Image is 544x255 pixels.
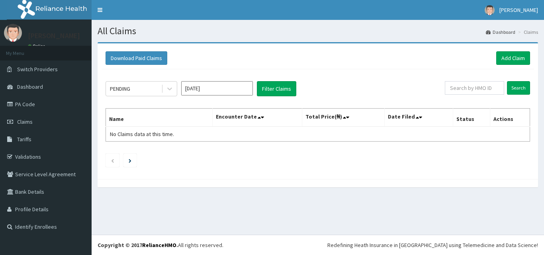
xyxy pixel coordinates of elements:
[453,109,490,127] th: Status
[17,66,58,73] span: Switch Providers
[17,118,33,125] span: Claims
[28,43,47,49] a: Online
[106,109,213,127] th: Name
[92,235,544,255] footer: All rights reserved.
[327,241,538,249] div: Redefining Heath Insurance in [GEOGRAPHIC_DATA] using Telemedicine and Data Science!
[490,109,530,127] th: Actions
[17,83,43,90] span: Dashboard
[4,24,22,42] img: User Image
[213,109,302,127] th: Encounter Date
[507,81,530,95] input: Search
[385,109,453,127] th: Date Filed
[516,29,538,35] li: Claims
[445,81,504,95] input: Search by HMO ID
[106,51,167,65] button: Download Paid Claims
[110,85,130,93] div: PENDING
[17,136,31,143] span: Tariffs
[181,81,253,95] input: Select Month and Year
[486,29,515,35] a: Dashboard
[98,26,538,36] h1: All Claims
[110,130,174,138] span: No Claims data at this time.
[129,157,131,164] a: Next page
[302,109,385,127] th: Total Price(₦)
[142,241,176,249] a: RelianceHMO
[496,51,530,65] a: Add Claim
[111,157,114,164] a: Previous page
[98,241,178,249] strong: Copyright © 2017 .
[28,32,80,39] p: [PERSON_NAME]
[499,6,538,14] span: [PERSON_NAME]
[257,81,296,96] button: Filter Claims
[485,5,495,15] img: User Image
